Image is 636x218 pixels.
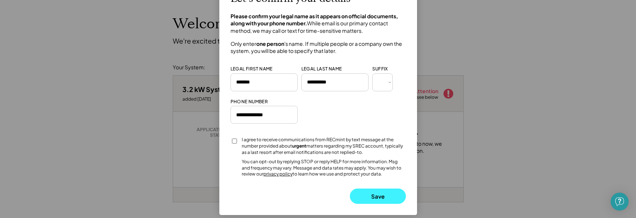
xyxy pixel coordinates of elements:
[611,193,629,211] div: Open Intercom Messenger
[263,171,292,177] a: privacy policy
[231,13,406,35] h4: While email is our primary contact method, we may call or text for time-sensitive matters.
[242,137,406,155] div: I agree to receive communications from RECmint by text message at the number provided about matte...
[256,40,284,47] strong: one person
[231,13,399,27] strong: Please confirm your legal name as it appears on official documents, along with your phone number.
[242,159,406,177] div: You can opt-out by replying STOP or reply HELP for more information. Msg and frequency may vary. ...
[231,99,268,105] div: PHONE NUMBER
[231,66,273,72] div: LEGAL FIRST NAME
[301,66,342,72] div: LEGAL LAST NAME
[350,189,406,204] button: Save
[372,66,388,72] div: SUFFIX
[231,40,406,55] h4: Only enter 's name. If multiple people or a company own the system, you will be able to specify t...
[292,143,306,149] strong: urgent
